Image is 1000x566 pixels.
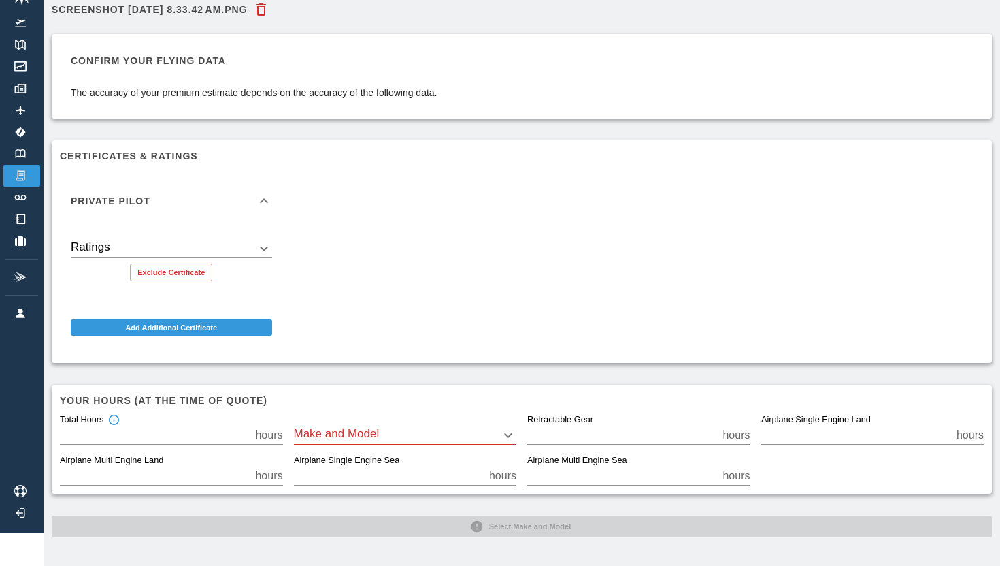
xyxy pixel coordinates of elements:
[52,5,248,14] h6: Screenshot [DATE] 8.33.42 AM.png
[60,455,163,467] label: Airplane Multi Engine Land
[60,223,283,292] div: Private Pilot
[71,86,437,99] p: The accuracy of your premium estimate depends on the accuracy of the following data.
[60,179,283,223] div: Private Pilot
[722,427,750,443] p: hours
[71,53,437,68] h6: Confirm your flying data
[527,414,593,426] label: Retractable Gear
[255,468,282,484] p: hours
[722,468,750,484] p: hours
[107,414,120,426] svg: Total hours in fixed-wing aircraft
[60,393,984,408] h6: Your hours (at the time of quote)
[60,414,120,426] div: Total Hours
[130,264,212,281] button: Exclude Certificate
[60,148,984,163] h6: Certificates & Ratings
[294,455,399,467] label: Airplane Single Engine Sea
[489,468,516,484] p: hours
[71,319,272,336] button: Add Additional Certificate
[71,196,150,206] h6: Private Pilot
[956,427,984,443] p: hours
[255,427,282,443] p: hours
[761,414,871,426] label: Airplane Single Engine Land
[527,455,627,467] label: Airplane Multi Engine Sea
